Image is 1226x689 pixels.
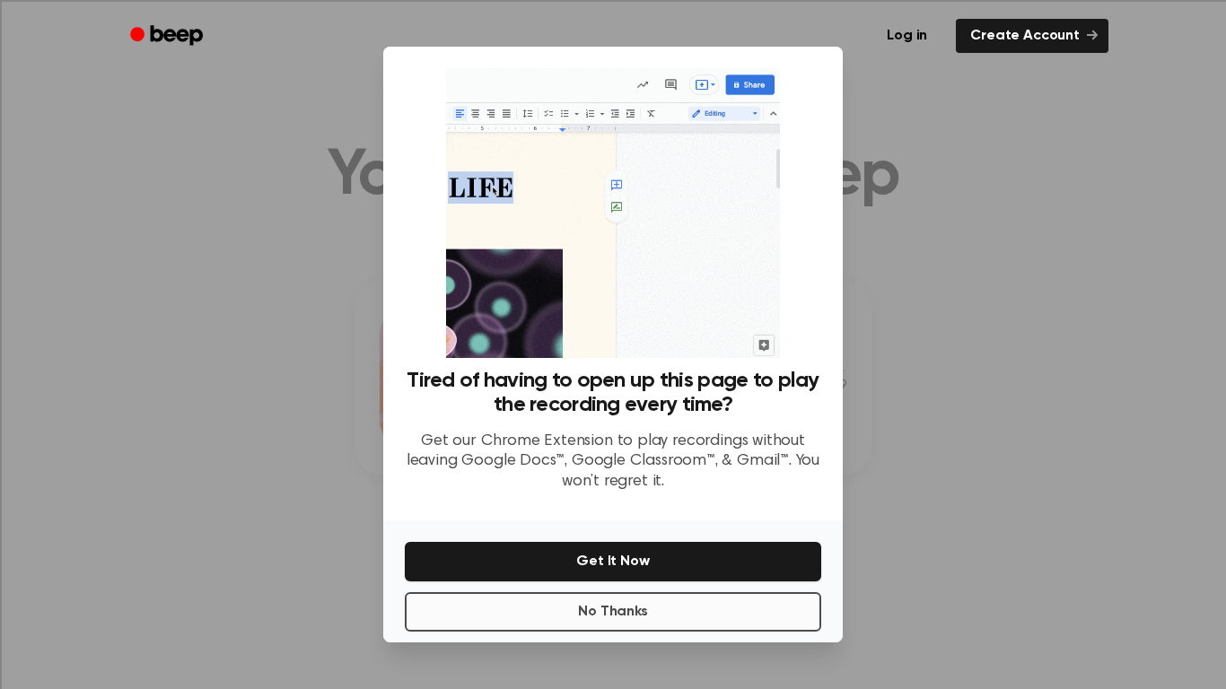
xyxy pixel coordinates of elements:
[405,432,821,493] p: Get our Chrome Extension to play recordings without leaving Google Docs™, Google Classroom™, & Gm...
[7,120,1219,136] div: Move To ...
[7,88,1219,104] div: Sign out
[7,23,1219,39] div: Sort New > Old
[446,68,779,358] img: Beep extension in action
[405,542,821,581] button: Get It Now
[405,592,821,632] button: No Thanks
[118,19,219,54] a: Beep
[7,39,1219,56] div: Move To ...
[7,7,1219,23] div: Sort A > Z
[405,369,821,417] h3: Tired of having to open up this page to play the recording every time?
[7,56,1219,72] div: Delete
[869,15,945,57] a: Log in
[956,19,1108,53] a: Create Account
[7,72,1219,88] div: Options
[7,104,1219,120] div: Rename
